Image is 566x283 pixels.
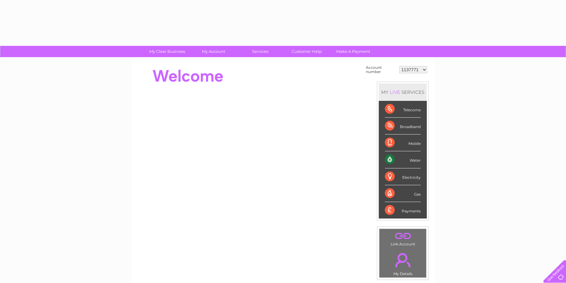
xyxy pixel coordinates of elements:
[281,46,332,57] a: Customer Help
[142,46,192,57] a: My Clear Business
[389,89,401,95] div: LIVE
[385,202,421,219] div: Payments
[364,64,398,75] td: Account number
[379,248,426,278] td: My Details
[385,151,421,168] div: Water
[188,46,239,57] a: My Account
[385,101,421,118] div: Telecoms
[381,249,425,271] a: .
[385,185,421,202] div: Gas
[379,83,427,101] div: MY SERVICES
[379,229,426,248] td: Link Account
[328,46,378,57] a: Make A Payment
[385,134,421,151] div: Mobile
[235,46,285,57] a: Services
[385,118,421,134] div: Broadband
[381,230,425,241] a: .
[385,168,421,185] div: Electricity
